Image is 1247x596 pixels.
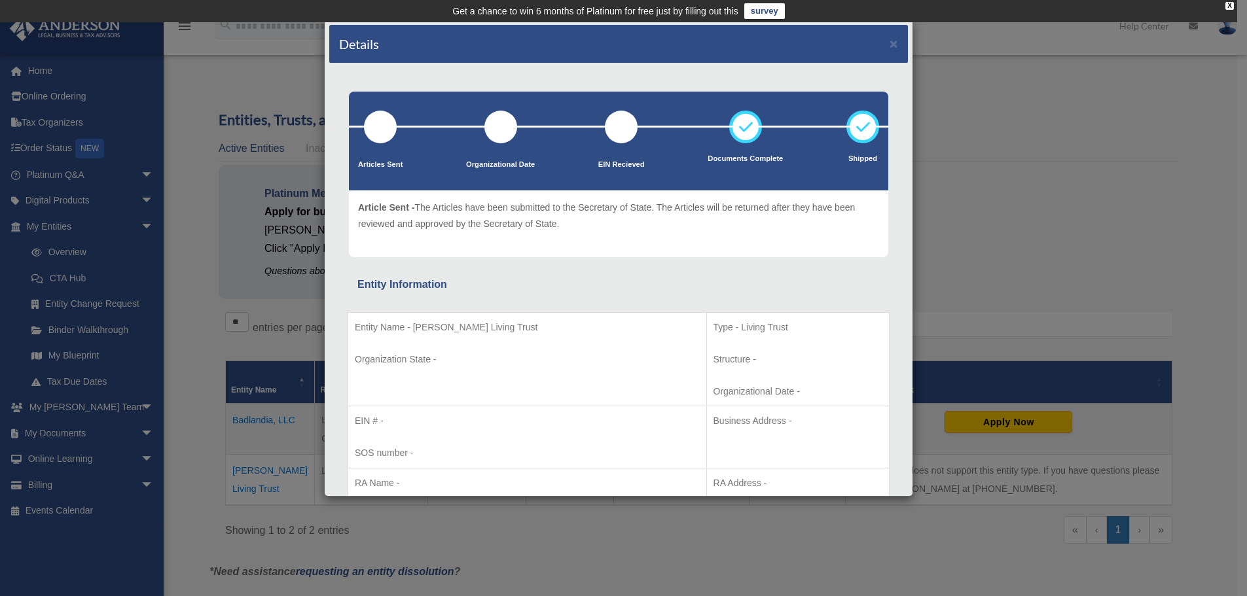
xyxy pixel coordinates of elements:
[358,200,879,232] p: The Articles have been submitted to the Secretary of State. The Articles will be returned after t...
[1225,2,1234,10] div: close
[355,475,700,491] p: RA Name -
[708,152,783,166] p: Documents Complete
[714,383,882,400] p: Organizational Date -
[598,158,645,171] p: EIN Recieved
[357,275,880,294] div: Entity Information
[355,413,700,429] p: EIN # -
[714,413,882,429] p: Business Address -
[355,351,700,368] p: Organization State -
[355,445,700,461] p: SOS number -
[466,158,535,171] p: Organizational Date
[714,475,882,491] p: RA Address -
[744,3,785,19] a: survey
[452,3,738,19] div: Get a chance to win 6 months of Platinum for free just by filling out this
[355,319,700,336] p: Entity Name - [PERSON_NAME] Living Trust
[846,152,879,166] p: Shipped
[890,37,898,50] button: ×
[714,351,882,368] p: Structure -
[358,202,414,213] span: Article Sent -
[714,319,882,336] p: Type - Living Trust
[358,158,403,171] p: Articles Sent
[339,35,379,53] h4: Details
